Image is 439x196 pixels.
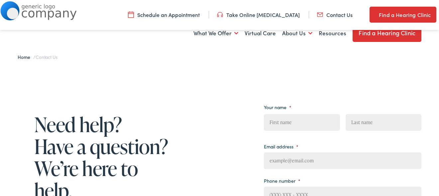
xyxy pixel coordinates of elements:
[264,104,291,110] label: Your name
[18,54,57,60] span: /
[264,178,300,184] label: Phone number
[317,11,353,18] a: Contact Us
[264,152,421,169] input: example@email.com
[217,11,300,18] a: Take Online [MEDICAL_DATA]
[128,11,200,18] a: Schedule an Appointment
[319,21,346,46] a: Resources
[264,143,298,149] label: Email address
[346,114,421,131] input: Last name
[128,11,134,18] img: utility icon
[370,11,376,19] img: utility icon
[36,54,57,60] span: Contact Us
[18,54,33,60] a: Home
[217,11,223,18] img: utility icon
[282,21,312,46] a: About Us
[264,114,340,131] input: First name
[193,21,238,46] a: What We Offer
[317,11,323,18] img: utility icon
[353,24,421,42] a: Find a Hearing Clinic
[370,7,436,23] a: Find a Hearing Clinic
[245,21,276,46] a: Virtual Care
